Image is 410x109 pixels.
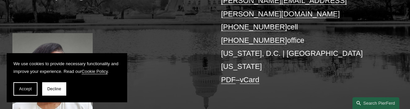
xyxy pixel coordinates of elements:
section: Cookie banner [7,53,127,102]
span: Decline [47,87,61,91]
a: Search this site [352,97,399,109]
button: Decline [42,82,66,96]
a: PDF [221,76,236,84]
a: [PHONE_NUMBER] [221,23,287,31]
button: Accept [13,82,37,96]
a: [PHONE_NUMBER] [221,36,287,44]
p: We use cookies to provide necessary functionality and improve your experience. Read our . [13,60,120,76]
a: vCard [240,76,259,84]
a: Cookie Policy [82,69,108,74]
span: Accept [19,87,32,91]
